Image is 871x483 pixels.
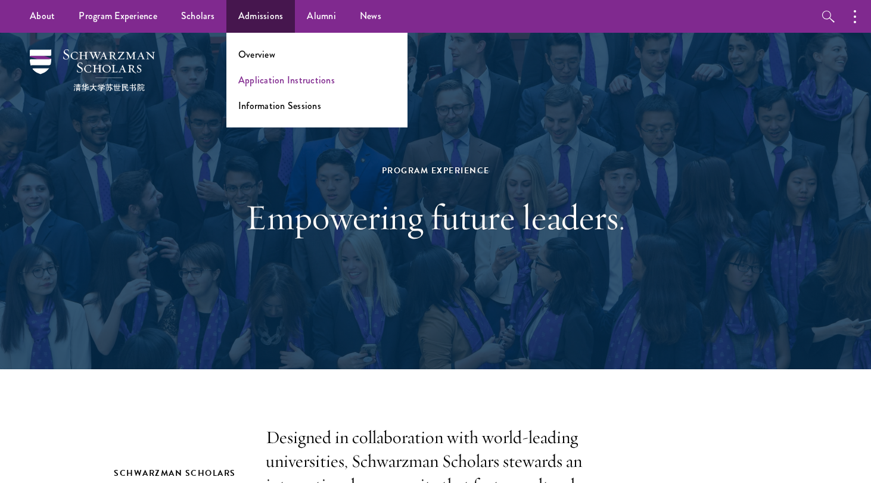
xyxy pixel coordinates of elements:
[230,196,641,239] h1: Empowering future leaders.
[114,466,242,481] h2: Schwarzman Scholars
[230,163,641,178] div: Program Experience
[238,73,335,87] a: Application Instructions
[30,49,155,91] img: Schwarzman Scholars
[238,99,321,113] a: Information Sessions
[238,48,275,61] a: Overview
